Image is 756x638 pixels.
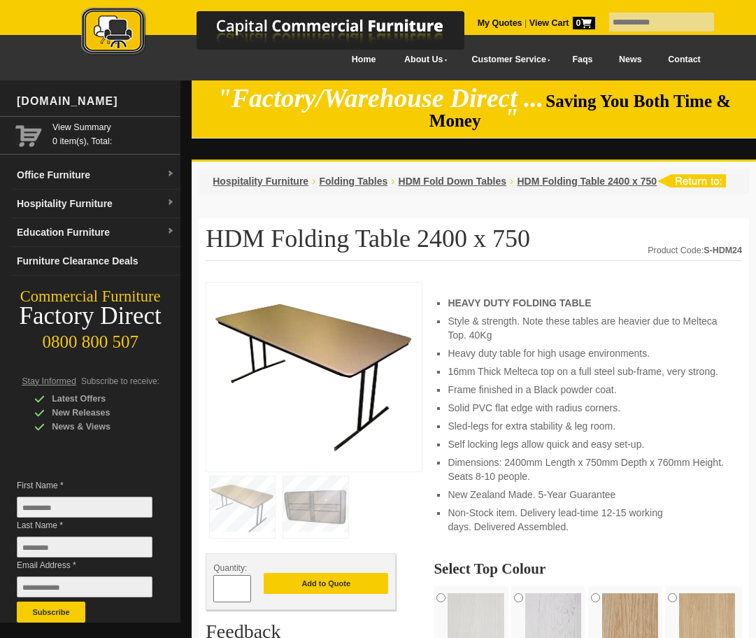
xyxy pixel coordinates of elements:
a: Furniture Clearance Deals [11,247,180,276]
img: HDM Folding Table 2400 x 750 [213,290,415,460]
li: New Zealand Made. 5-Year Guarantee [448,488,728,502]
button: Subscribe [17,602,85,623]
a: Folding Tables [319,176,387,187]
strong: S-HDM24 [704,246,742,255]
span: First Name * [17,478,152,492]
li: 16mm Thick Melteca top on a full steel sub-frame, very strong. [448,364,728,378]
li: Sled-legs for extra stability & leg room. [448,419,728,433]
a: View Cart0 [527,18,594,28]
span: Last Name * [17,518,152,532]
img: return to [657,174,726,187]
img: dropdown [166,170,175,178]
li: › [391,174,394,188]
div: News & Views [34,420,167,434]
div: New Releases [34,406,167,420]
div: Latest Offers [34,392,167,406]
span: Quantity: [213,563,247,573]
li: Dimensions: 2400mm Length x 750mm Depth x 760mm Height. Seats 8-10 people. [448,455,728,483]
div: Product Code: [648,243,742,257]
span: 0 [573,17,595,29]
img: dropdown [166,199,175,207]
a: Hospitality Furniture [213,176,308,187]
h1: HDM Folding Table 2400 x 750 [206,225,742,261]
a: Office Furnituredropdown [11,161,180,190]
li: Solid PVC flat edge with radius corners. [448,401,728,415]
span: Saving You Both Time & Money [429,92,731,130]
em: "Factory/Warehouse Direct ... [217,84,543,113]
li: Frame finished in a Black powder coat. [448,383,728,397]
strong: View Cart [529,18,595,28]
span: Email Address * [17,558,152,572]
input: First Name * [17,497,152,518]
a: View Summary [52,120,175,134]
li: Self locking legs allow quick and easy set-up. [448,437,728,451]
a: Capital Commercial Furniture Logo [43,7,532,62]
img: Capital Commercial Furniture Logo [43,7,532,58]
button: Add to Quote [264,573,388,594]
a: HDM Folding Table 2400 x 750 [517,176,657,187]
li: › [312,174,315,188]
div: [DOMAIN_NAME] [11,80,180,122]
a: Contact [655,44,713,76]
a: HDM Fold Down Tables [399,176,507,187]
strong: HEAVY DUTY FOLDING TABLE [448,297,591,309]
h2: Select Top Colour [434,562,742,576]
li: Non-Stock item. Delivery lead-time 12-15 working days. Delivered Assembled. [448,506,728,534]
input: Email Address * [17,576,152,597]
li: Style & strength. Note these tables are heavier due to Melteca Top. 40Kg [448,314,728,342]
a: News [606,44,655,76]
img: dropdown [166,227,175,236]
a: Faqs [559,44,606,76]
span: 0 item(s), Total: [52,120,175,146]
li: › [510,174,513,188]
a: Education Furnituredropdown [11,218,180,247]
em: " [504,104,519,132]
span: Stay Informed [22,376,76,386]
li: Heavy duty table for high usage environments. [448,346,728,360]
input: Last Name * [17,537,152,558]
span: Subscribe to receive: [81,376,159,386]
a: Hospitality Furnituredropdown [11,190,180,218]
